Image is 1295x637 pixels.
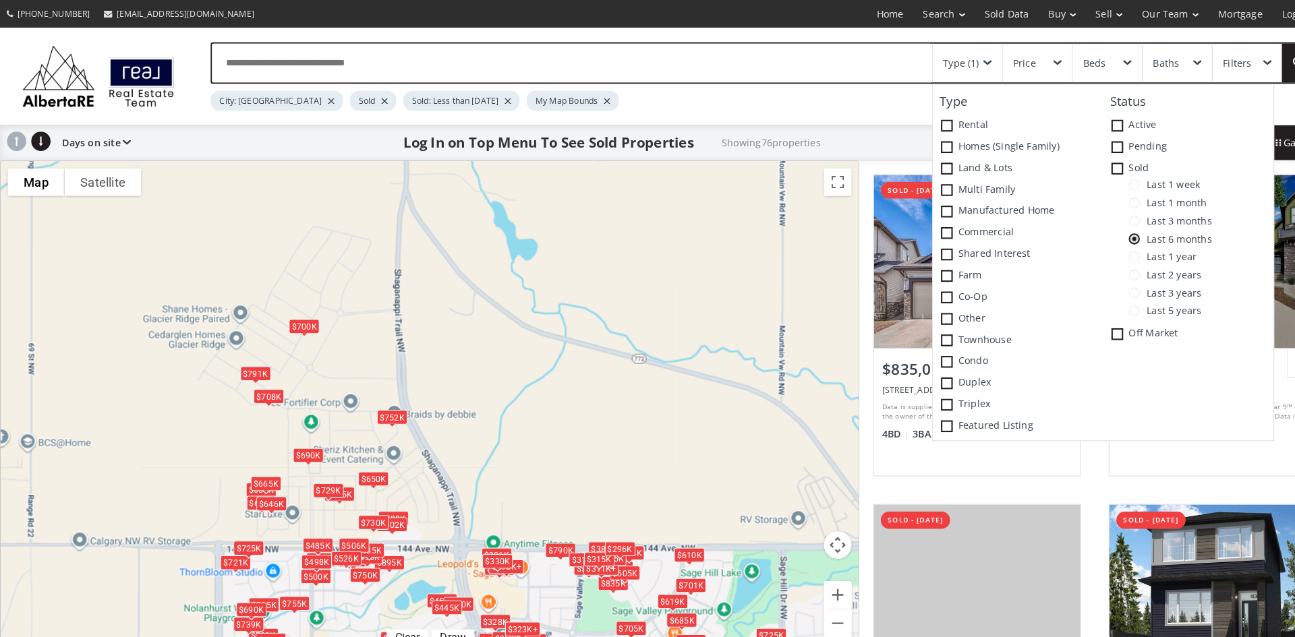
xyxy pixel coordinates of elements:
div: $526K [322,537,352,551]
div: $690K [285,436,315,450]
label: Townhouse [908,321,1074,342]
div: $330K [469,539,499,553]
label: Pending [1074,133,1240,154]
div: Click to draw. [420,615,461,628]
div: Clear [381,615,412,628]
div: $650K [349,458,378,473]
div: Sold: Less than [DATE] [393,88,506,108]
label: Rental [908,112,1074,133]
button: Map camera controls [802,517,829,544]
span: Last 3 years [1110,280,1170,291]
span: Last 1 year [1110,245,1165,255]
div: $815K [242,582,272,596]
div: $306K [469,533,498,547]
div: $835K [582,561,612,575]
div: $835,000 [859,349,1043,370]
div: $498K [293,539,323,553]
div: Baths [1122,57,1148,66]
div: $721K [214,540,244,554]
label: Active [1074,112,1240,133]
label: Co-op [908,279,1074,300]
div: $729K [305,471,335,485]
div: $311K+ [568,546,602,560]
div: $323K+ [492,605,526,619]
button: Show satellite imagery [63,164,138,191]
div: $802K [367,503,397,517]
div: $456K [415,577,445,591]
span: [EMAIL_ADDRESS][DOMAIN_NAME] [113,7,248,19]
label: Farm [908,258,1074,279]
span: Last 1 month [1110,192,1175,203]
label: Condo [908,342,1074,363]
div: $353K [479,615,509,629]
div: $295K+ [476,544,510,558]
div: $372K [558,545,588,559]
div: Price [986,57,1008,66]
button: Toggle fullscreen view [802,164,829,191]
div: $730K [349,501,378,515]
div: $830K [370,614,400,628]
div: $430K [334,622,364,636]
div: $500K [293,553,322,568]
div: 27 Sage Valley Court NW, Calgary, AB T3R 0E8 [859,374,1043,386]
h4: Status [1074,92,1240,106]
div: $710K [249,616,279,630]
button: Show street map [7,164,63,191]
div: $739K [227,601,257,615]
div: $705K [600,605,629,619]
h4: Type [908,92,1074,106]
div: $708K [247,379,277,393]
label: Multi family [908,175,1074,195]
div: $646K [250,483,279,497]
div: $296K [589,527,618,541]
div: Filters [1190,57,1218,66]
div: $490K [329,538,359,552]
div: Click to clear. [376,615,417,628]
div: $685K [649,597,679,611]
div: $725K [227,526,257,541]
label: Shared Interest [908,237,1074,258]
div: $318K [554,537,583,551]
div: $398K [598,531,627,545]
label: Triplex [908,384,1074,404]
div: $650K [239,469,269,483]
div: $325K [466,615,496,630]
button: Keyboard shortcuts [665,627,723,636]
div: City: [GEOGRAPHIC_DATA] [205,88,334,108]
span: Map data ©2025 Google [731,628,805,635]
div: $690K [240,482,270,496]
img: Google [4,619,49,636]
span: Last 3 months [1110,210,1180,220]
div: $610K [656,533,686,547]
label: Land & Lots [908,154,1074,175]
div: $725K [736,611,766,625]
div: Data is supplied by Pillar 9™ MLS® System. Pillar 9™ is the owner of the copyright in its MLS® Sy... [859,391,1040,411]
div: $485K [345,528,374,542]
div: $598K [368,497,398,511]
a: [EMAIL_ADDRESS][DOMAIN_NAME] [94,1,254,26]
div: $385K [573,526,602,541]
label: Other [908,300,1074,321]
div: $605K [594,551,623,565]
label: Commercial [908,216,1074,237]
div: $619K [640,578,670,592]
div: $445K [420,584,450,598]
div: $701K [658,562,687,576]
div: $450K [432,580,461,595]
span: Last 1 week [1110,175,1168,185]
div: $730K [502,616,532,630]
div: Gallery [1224,122,1295,156]
div: $790K [531,528,560,543]
span: 3 BA [888,416,914,429]
a: Terms [813,628,832,635]
div: $328K [467,598,497,612]
label: Manufactured Home [908,195,1074,216]
h2: Showing 76 properties [703,133,799,144]
img: Logo [15,40,177,108]
div: $850K [658,617,687,632]
div: $315K [569,537,598,551]
label: Homes (Single Family) [908,133,1074,154]
span: Last 6 months [1110,227,1180,238]
div: $755K [272,580,301,595]
span: Last 2 years [1110,262,1170,273]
